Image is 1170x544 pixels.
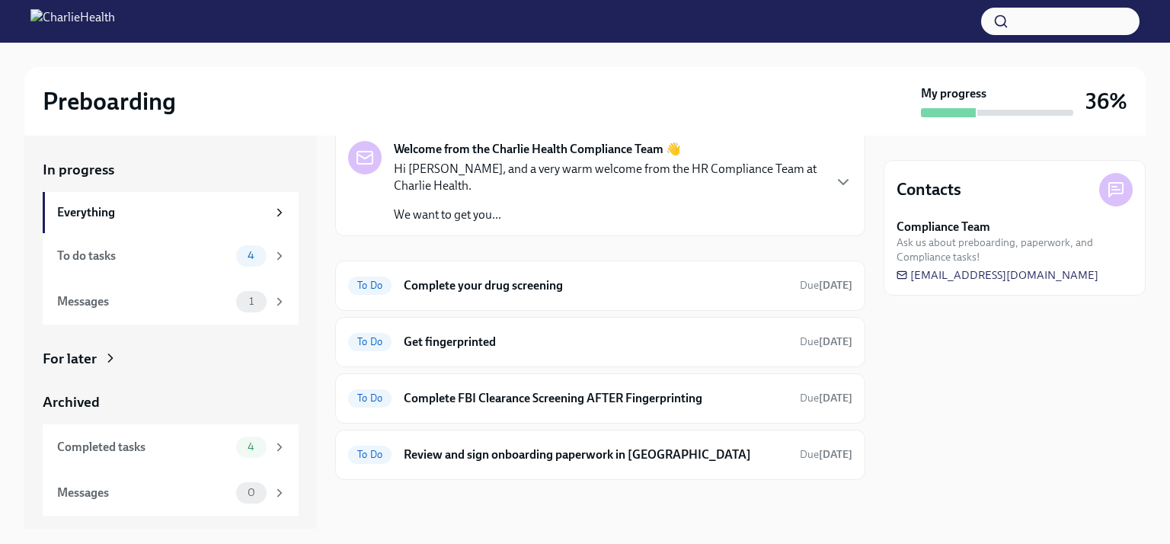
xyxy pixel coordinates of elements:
img: CharlieHealth [30,9,115,34]
span: To Do [348,336,392,347]
a: Everything [43,192,299,233]
span: Ask us about preboarding, paperwork, and Compliance tasks! [897,235,1133,264]
div: To do tasks [57,248,230,264]
p: We want to get you... [394,206,822,223]
p: Hi [PERSON_NAME], and a very warm welcome from the HR Compliance Team at Charlie Health. [394,161,822,194]
a: To DoGet fingerprintedDue[DATE] [348,330,852,354]
span: 4 [238,441,264,453]
strong: My progress [921,85,986,102]
div: Everything [57,204,267,221]
span: To Do [348,449,392,460]
a: Completed tasks4 [43,424,299,470]
span: Due [800,335,852,348]
a: In progress [43,160,299,180]
h2: Preboarding [43,86,176,117]
span: 1 [240,296,263,307]
strong: [DATE] [819,448,852,461]
h6: Review and sign onboarding paperwork in [GEOGRAPHIC_DATA] [404,446,788,463]
a: [EMAIL_ADDRESS][DOMAIN_NAME] [897,267,1098,283]
div: For later [43,349,97,369]
div: Completed tasks [57,439,230,456]
h6: Get fingerprinted [404,334,788,350]
h3: 36% [1085,88,1127,115]
span: September 15th, 2025 09:00 [800,278,852,293]
span: 0 [238,487,264,498]
a: To DoComplete FBI Clearance Screening AFTER FingerprintingDue[DATE] [348,386,852,411]
span: Due [800,448,852,461]
strong: [DATE] [819,392,852,405]
div: Messages [57,293,230,310]
a: To DoReview and sign onboarding paperwork in [GEOGRAPHIC_DATA]Due[DATE] [348,443,852,467]
a: For later [43,349,299,369]
strong: Welcome from the Charlie Health Compliance Team 👋 [394,141,681,158]
span: 4 [238,250,264,261]
strong: Compliance Team [897,219,990,235]
span: To Do [348,392,392,404]
span: September 15th, 2025 09:00 [800,334,852,349]
span: Due [800,392,852,405]
h4: Contacts [897,178,961,201]
a: To do tasks4 [43,233,299,279]
strong: [DATE] [819,279,852,292]
a: Messages0 [43,470,299,516]
h6: Complete your drug screening [404,277,788,294]
a: Archived [43,392,299,412]
h6: Complete FBI Clearance Screening AFTER Fingerprinting [404,390,788,407]
strong: [DATE] [819,335,852,348]
a: Messages1 [43,279,299,325]
span: To Do [348,280,392,291]
div: Messages [57,485,230,501]
a: To DoComplete your drug screeningDue[DATE] [348,274,852,298]
span: Due [800,279,852,292]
